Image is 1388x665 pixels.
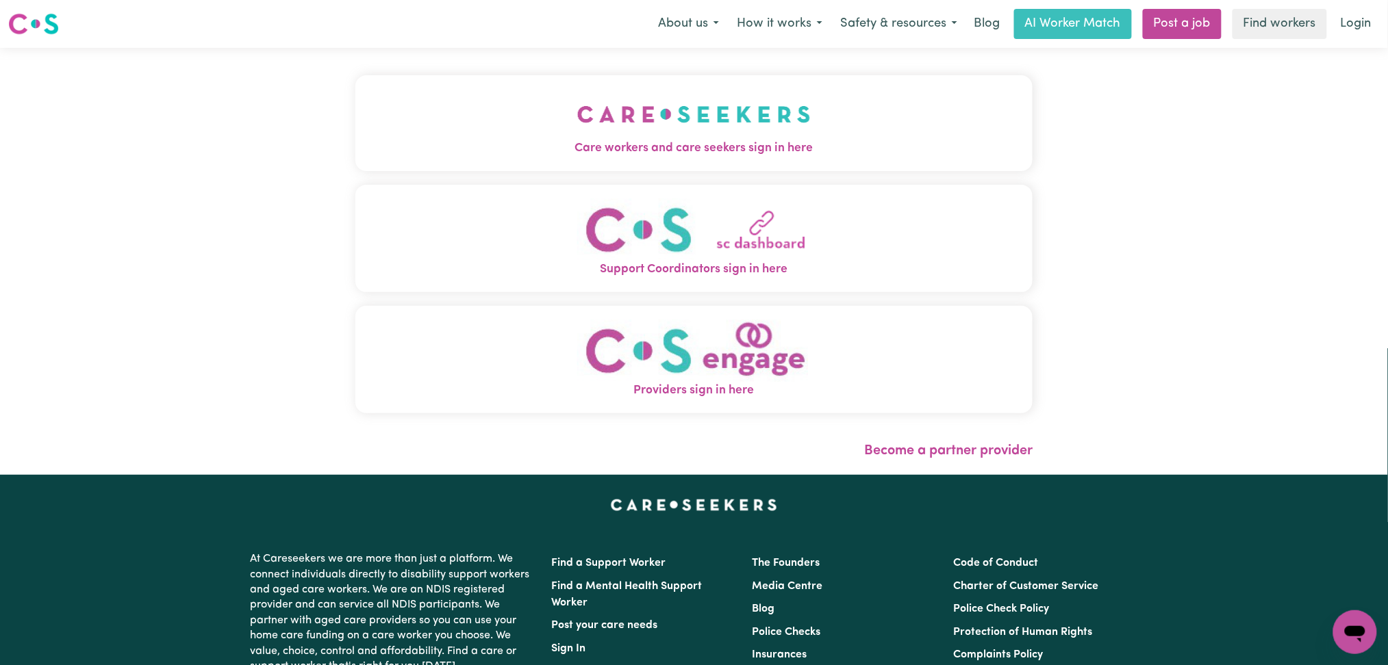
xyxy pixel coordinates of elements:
a: Post a job [1143,9,1222,39]
a: Find workers [1233,9,1327,39]
span: Support Coordinators sign in here [355,261,1033,278]
button: Support Coordinators sign in here [355,185,1033,292]
a: Complaints Policy [953,649,1043,660]
a: Police Checks [753,627,821,638]
a: Blog [966,9,1009,39]
button: Safety & resources [831,10,966,38]
img: Careseekers logo [8,12,59,36]
a: Find a Support Worker [552,558,666,569]
a: Sign In [552,643,586,654]
button: About us [649,10,728,38]
a: Insurances [753,649,807,660]
a: Charter of Customer Service [953,581,1098,592]
a: The Founders [753,558,820,569]
a: Post your care needs [552,620,658,631]
span: Providers sign in here [355,382,1033,400]
a: Login [1333,9,1380,39]
button: Care workers and care seekers sign in here [355,75,1033,171]
a: Code of Conduct [953,558,1038,569]
a: Protection of Human Rights [953,627,1092,638]
button: How it works [728,10,831,38]
a: Careseekers home page [611,499,777,510]
button: Providers sign in here [355,306,1033,413]
span: Care workers and care seekers sign in here [355,140,1033,157]
a: Police Check Policy [953,603,1049,614]
a: AI Worker Match [1014,9,1132,39]
iframe: Button to launch messaging window [1333,610,1377,654]
a: Careseekers logo [8,8,59,40]
a: Media Centre [753,581,823,592]
a: Become a partner provider [864,444,1033,458]
a: Find a Mental Health Support Worker [552,581,703,608]
a: Blog [753,603,775,614]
